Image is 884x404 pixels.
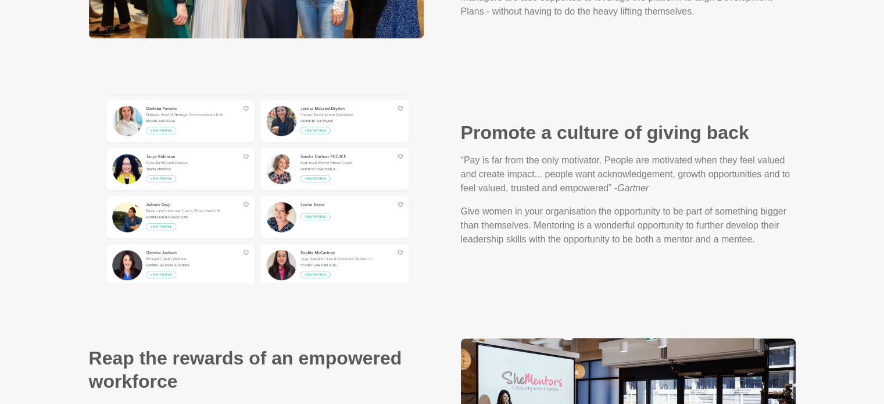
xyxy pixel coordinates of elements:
[461,121,796,144] h2: Promote a culture of giving back
[617,183,649,193] em: Gartner
[461,153,796,195] p: “Pay is far from the only motivator. People are motivated when they feel valued and create impact...
[461,205,796,246] p: Give women in your organisation the opportunity to be part of something bigger than themselves. M...
[89,94,424,283] img: Promote a culture of giving back
[89,346,424,393] h2: Reap the rewards of an empowered workforce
